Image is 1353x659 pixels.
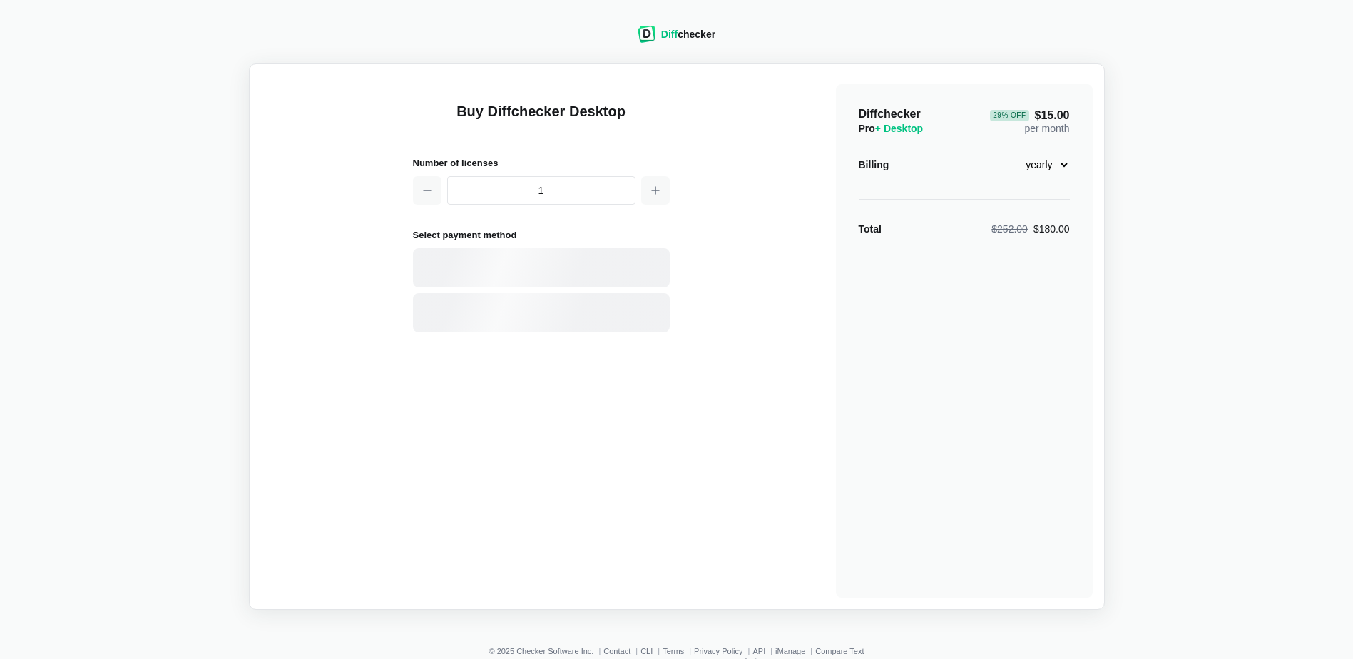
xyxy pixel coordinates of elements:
[663,647,684,655] a: Terms
[990,107,1069,136] div: per month
[991,223,1028,235] span: $252.00
[661,27,715,41] div: checker
[859,108,921,120] span: Diffchecker
[859,123,924,134] span: Pro
[859,223,882,235] strong: Total
[775,647,805,655] a: iManage
[638,34,715,45] a: Diffchecker logoDiffchecker
[661,29,678,40] span: Diff
[990,110,1028,121] div: 29 % Off
[447,176,635,205] input: 1
[489,647,603,655] li: © 2025 Checker Software Inc.
[875,123,923,134] span: + Desktop
[752,647,765,655] a: API
[815,647,864,655] a: Compare Text
[859,158,889,172] div: Billing
[990,110,1069,121] span: $15.00
[694,647,742,655] a: Privacy Policy
[413,101,670,138] h1: Buy Diffchecker Desktop
[413,228,670,242] h2: Select payment method
[638,26,655,43] img: Diffchecker logo
[991,222,1069,236] div: $180.00
[640,647,653,655] a: CLI
[603,647,630,655] a: Contact
[413,155,670,170] h2: Number of licenses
